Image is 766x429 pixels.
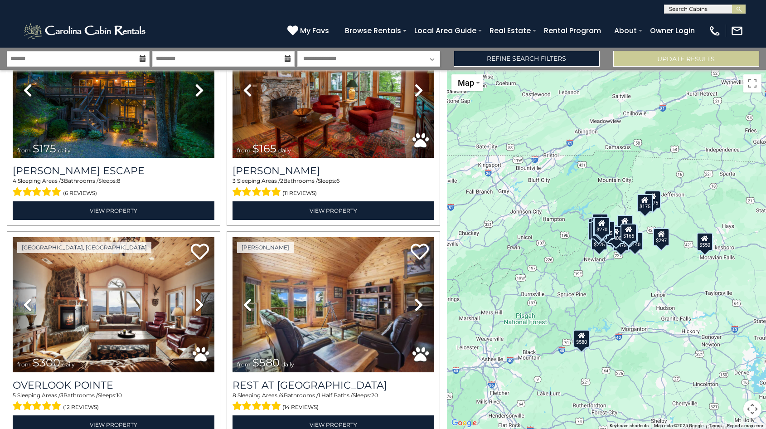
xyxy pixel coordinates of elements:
[17,361,31,368] span: from
[449,417,479,429] a: Open this area in Google Maps (opens a new window)
[13,177,16,184] span: 4
[13,165,214,177] h3: Todd Escape
[13,201,214,220] a: View Property
[237,147,251,154] span: from
[233,165,434,177] h3: Azalea Hill
[708,24,721,37] img: phone-regular-white.png
[33,142,56,155] span: $175
[371,392,378,399] span: 20
[252,356,280,369] span: $580
[588,222,604,240] div: $230
[233,237,434,372] img: thumbnail_164747674.jpeg
[454,51,600,67] a: Refine Search Filters
[233,177,236,184] span: 3
[233,23,434,158] img: thumbnail_163277858.jpeg
[485,23,535,39] a: Real Estate
[727,423,763,428] a: Report a map error
[63,187,97,199] span: (6 reviews)
[13,165,214,177] a: [PERSON_NAME] Escape
[13,392,16,399] span: 5
[17,242,151,253] a: [GEOGRAPHIC_DATA], [GEOGRAPHIC_DATA]
[63,401,99,413] span: (12 reviews)
[411,243,429,262] a: Add to favorites
[613,51,759,67] button: Update Results
[743,400,761,418] button: Map camera controls
[573,330,590,348] div: $580
[61,177,64,184] span: 3
[287,25,331,37] a: My Favs
[237,242,294,253] a: [PERSON_NAME]
[336,177,339,184] span: 6
[117,177,121,184] span: 8
[116,392,122,399] span: 10
[282,187,317,199] span: (11 reviews)
[13,391,214,413] div: Sleeping Areas / Bathrooms / Sleeps:
[237,361,251,368] span: from
[591,221,607,239] div: $424
[58,147,71,154] span: daily
[23,22,148,40] img: White-1-2.png
[449,417,479,429] img: Google
[191,243,209,262] a: Add to favorites
[636,194,653,212] div: $175
[280,177,283,184] span: 2
[233,392,236,399] span: 8
[610,23,641,39] a: About
[278,147,291,154] span: daily
[410,23,481,39] a: Local Area Guide
[17,147,31,154] span: from
[33,356,60,369] span: $300
[592,214,608,232] div: $125
[13,23,214,158] img: thumbnail_168627805.jpeg
[281,361,294,368] span: daily
[282,401,319,413] span: (14 reviews)
[233,391,434,413] div: Sleeping Areas / Bathrooms / Sleeps:
[62,361,75,368] span: daily
[13,379,214,391] a: Overlook Pointe
[539,23,606,39] a: Rental Program
[594,217,610,235] div: $270
[697,233,713,251] div: $550
[60,392,63,399] span: 3
[233,201,434,220] a: View Property
[233,165,434,177] a: [PERSON_NAME]
[709,423,722,428] a: Terms (opens in new tab)
[300,25,329,36] span: My Favs
[743,74,761,93] button: Toggle fullscreen view
[233,177,434,199] div: Sleeping Areas / Bathrooms / Sleeps:
[653,228,669,246] div: $297
[731,24,743,37] img: mail-regular-white.png
[280,392,284,399] span: 4
[13,237,214,372] img: thumbnail_163477009.jpeg
[340,23,406,39] a: Browse Rentals
[610,423,649,429] button: Keyboard shortcuts
[617,215,633,233] div: $349
[608,226,624,244] div: $400
[591,217,608,235] div: $425
[318,392,353,399] span: 1 Half Baths /
[591,232,607,250] div: $225
[621,224,637,242] div: $165
[645,23,699,39] a: Owner Login
[451,74,483,91] button: Change map style
[654,423,703,428] span: Map data ©2025 Google
[458,78,474,88] span: Map
[621,224,637,243] div: $480
[593,218,609,236] div: $395
[233,379,434,391] a: Rest at [GEOGRAPHIC_DATA]
[233,379,434,391] h3: Rest at Mountain Crest
[13,177,214,199] div: Sleeping Areas / Bathrooms / Sleeps:
[252,142,276,155] span: $165
[645,190,661,209] div: $175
